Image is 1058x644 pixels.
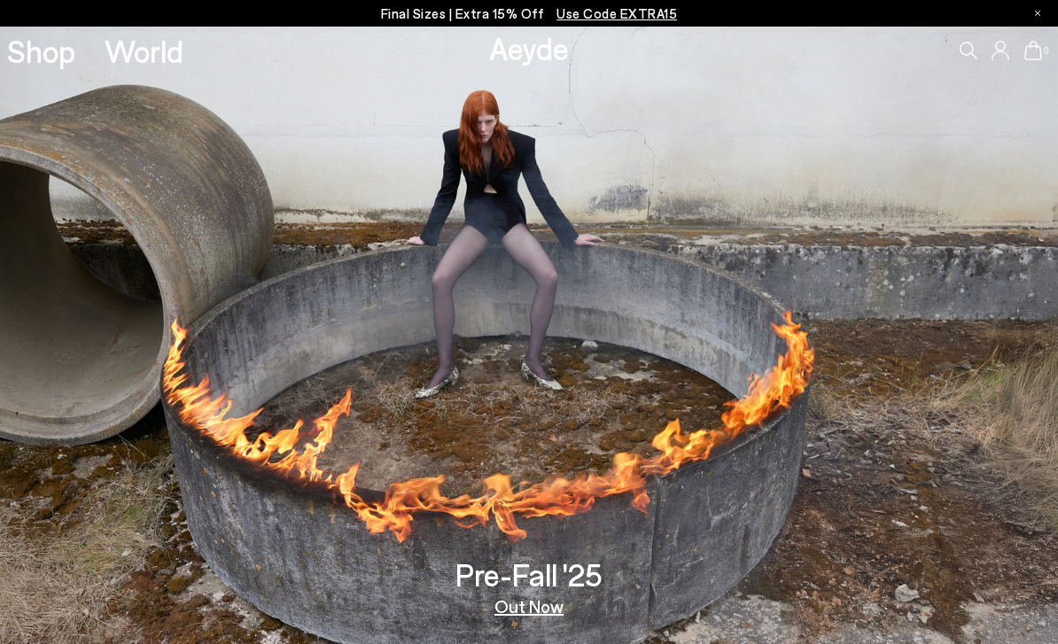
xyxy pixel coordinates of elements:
a: 0 [1024,41,1042,60]
h3: Pre-Fall '25 [455,559,603,590]
a: Out Now [494,597,564,615]
a: Aeyde [489,29,569,66]
span: Navigate to /collections/ss25-final-sizes [556,5,677,21]
p: Final Sizes | Extra 15% Off [381,3,678,25]
span: 0 [1042,46,1051,56]
a: Shop [7,35,75,66]
a: World [105,35,183,66]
